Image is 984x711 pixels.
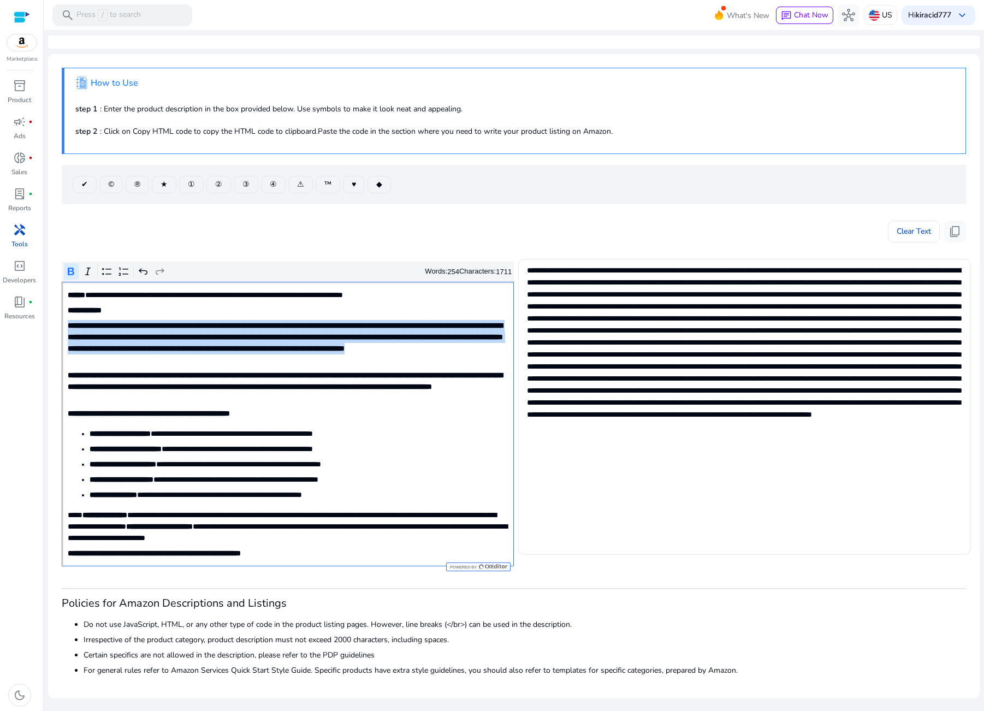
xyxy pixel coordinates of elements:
span: ◆ [376,179,382,190]
p: Marketplace [7,55,37,63]
button: Clear Text [888,221,940,242]
div: Editor toolbar [62,262,514,282]
div: Words: Characters: [425,265,512,279]
span: / [98,9,108,21]
span: chat [781,10,792,21]
span: fiber_manual_record [28,120,33,124]
button: ™ [316,176,340,193]
span: ™ [324,179,331,190]
span: ② [215,179,222,190]
span: ① [188,179,195,190]
button: ④ [261,176,286,193]
button: ② [206,176,231,193]
h3: Policies for Amazon Descriptions and Listings [62,597,966,610]
li: For general rules refer to Amazon Services Quick Start Style Guide. Specific products have extra ... [84,665,966,676]
p: Developers [3,275,36,285]
b: step 2 [75,126,97,137]
li: Do not use JavaScript, HTML, or any other type of code in the product listing pages. However, lin... [84,619,966,630]
b: step 1 [75,104,97,114]
span: content_copy [949,225,962,238]
li: Irrespective of the product category, product description must not exceed 2000 characters, includ... [84,634,966,645]
span: search [61,9,74,22]
label: 254 [447,268,459,276]
b: kiracid777 [916,10,951,20]
span: ④ [270,179,277,190]
span: fiber_manual_record [28,300,33,304]
span: code_blocks [13,259,26,272]
span: fiber_manual_record [28,192,33,196]
p: Product [8,95,31,105]
span: lab_profile [13,187,26,200]
button: ® [126,176,149,193]
span: ✔ [81,179,88,190]
span: fiber_manual_record [28,156,33,160]
button: ⚠ [288,176,313,193]
span: Powered by [449,565,477,570]
span: inventory_2 [13,79,26,92]
button: ✔ [73,176,97,193]
span: ③ [242,179,250,190]
p: : Click on Copy HTML code to copy the HTML code to clipboard.Paste the code in the section where ... [75,126,955,137]
div: Rich Text Editor. Editing area: main. Press Alt+0 for help. [62,282,514,566]
p: Sales [11,167,27,177]
span: Clear Text [897,221,931,242]
span: © [108,179,114,190]
button: ★ [152,176,176,193]
button: hub [838,4,859,26]
span: hub [842,9,855,22]
button: ① [179,176,204,193]
span: ♥ [352,179,356,190]
p: Ads [14,131,26,141]
button: ◆ [367,176,391,193]
p: : Enter the product description in the box provided below. Use symbols to make it look neat and a... [75,103,955,115]
img: amazon.svg [7,34,37,51]
h4: How to Use [91,78,138,88]
span: What's New [727,6,769,25]
button: chatChat Now [776,7,833,24]
span: ★ [161,179,168,190]
img: us.svg [869,10,880,21]
span: ⚠ [297,179,304,190]
span: handyman [13,223,26,236]
p: Hi [908,11,951,19]
button: © [99,176,123,193]
p: Tools [11,239,28,249]
p: Reports [8,203,31,213]
span: donut_small [13,151,26,164]
span: keyboard_arrow_down [956,9,969,22]
button: ③ [234,176,258,193]
span: book_4 [13,295,26,309]
li: Certain specifics are not allowed in the description, please refer to the PDP guidelines [84,649,966,661]
button: ♥ [343,176,365,193]
span: Chat Now [794,10,828,20]
p: Resources [4,311,35,321]
span: ® [134,179,140,190]
p: Press to search [76,9,141,21]
button: content_copy [944,221,966,242]
label: 1711 [496,268,512,276]
span: campaign [13,115,26,128]
span: dark_mode [13,689,26,702]
p: US [882,5,892,25]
